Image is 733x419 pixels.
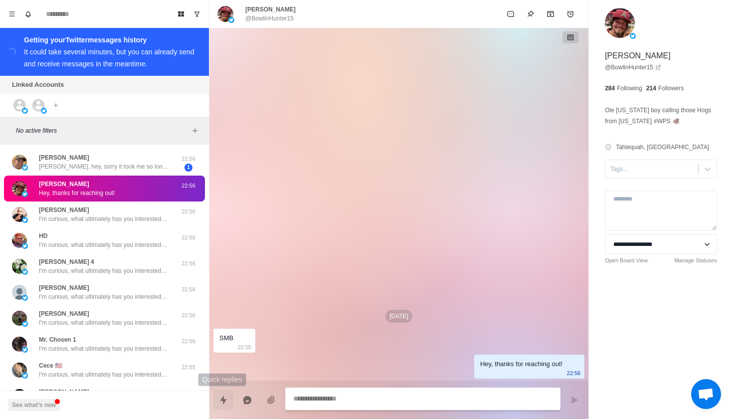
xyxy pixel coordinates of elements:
button: Pin [521,4,541,24]
p: 22:56 [176,285,201,294]
img: picture [12,207,27,222]
p: I'm curious, what ultimately has you interested in acquiring a cash-flowing business? [39,266,169,275]
img: picture [605,8,635,38]
p: 22:56 [176,208,201,216]
img: picture [22,321,28,327]
p: [PERSON_NAME] [39,153,89,162]
a: @BowlinHunter15 [605,63,661,72]
p: [PERSON_NAME] [39,180,89,189]
p: [PERSON_NAME] 4 [39,257,94,266]
img: picture [22,243,28,249]
p: I'm curious, what ultimately has you interested in acquiring a cash-flowing business? [39,344,169,353]
button: Add account [50,99,62,111]
button: See what's new [8,399,60,411]
button: Mark as unread [501,4,521,24]
p: I'm curious, what ultimately has you interested in acquiring a cash-flowing business? [39,318,169,327]
p: Following [617,84,642,93]
img: picture [12,233,27,248]
img: picture [12,389,27,404]
p: 22:55 [176,363,201,372]
button: Notifications [20,6,36,22]
button: Add reminder [560,4,580,24]
button: Quick replies [213,390,233,410]
p: [PERSON_NAME], hey, sorry it took me so long to reply to this. The call was fine. It was very int... [39,162,169,171]
img: picture [22,373,28,379]
p: 21:23 [176,389,201,398]
p: [DATE] [385,310,412,323]
p: 214 [646,84,656,93]
img: picture [22,347,28,353]
button: Send message [564,390,584,410]
a: Open chat [691,379,721,409]
img: picture [41,108,47,114]
p: Linked Accounts [12,80,64,90]
button: Reply with AI [237,390,257,410]
div: Getting your Twitter messages history [24,34,197,46]
p: I'm curious, what ultimately has you interested in acquiring a cash-flowing business? [39,292,169,301]
p: HD [39,231,47,240]
span: 1 [184,164,192,172]
p: Cece 🇺🇸 [39,361,62,370]
p: 22:56 [176,233,201,242]
p: Hey, thanks for reaching out! [39,189,115,198]
p: Tahlequah, [GEOGRAPHIC_DATA] [616,143,709,152]
a: Open Board View [605,256,648,265]
img: picture [22,165,28,171]
p: 22:56 [567,368,581,379]
img: picture [228,17,234,23]
img: picture [12,311,27,326]
div: Hey, thanks for reaching out! [480,359,562,370]
img: picture [217,6,233,22]
p: Mr. Chosen 1 [39,335,76,344]
img: picture [12,155,27,170]
button: Add filters [189,125,201,137]
p: 284 [605,84,615,93]
p: 22:56 [176,337,201,346]
a: Manage Statuses [674,256,717,265]
img: picture [12,363,27,378]
p: 22:56 [176,182,201,190]
img: picture [630,33,636,39]
p: Followers [658,84,684,93]
p: I'm curious, what ultimately has you interested in acquiring a cash-flowing business? [39,214,169,223]
img: picture [12,337,27,352]
p: Ole [US_STATE] boy calling those Hogs from [US_STATE] #WPS 🐗 [605,105,717,127]
img: picture [22,191,28,197]
p: @BowlinHunter15 [245,14,294,23]
img: picture [12,259,27,274]
p: 22:56 [176,155,201,163]
div: SMB [219,333,233,344]
img: picture [22,108,28,114]
p: I'm curious, what ultimately has you interested in acquiring a cash-flowing business? [39,370,169,379]
button: Menu [4,6,20,22]
p: [PERSON_NAME] [39,388,89,397]
p: No active filters [16,126,189,135]
p: [PERSON_NAME] [39,309,89,318]
p: 22:56 [176,259,201,268]
img: picture [12,181,27,196]
p: I'm curious, what ultimately has you interested in acquiring a cash-flowing business? [39,240,169,249]
p: 22:55 [238,342,252,353]
button: Add media [261,390,281,410]
button: Show unread conversations [189,6,205,22]
p: [PERSON_NAME] [245,5,296,14]
p: 22:56 [176,311,201,320]
img: picture [22,295,28,301]
img: picture [22,217,28,223]
img: picture [12,285,27,300]
p: [PERSON_NAME] [39,206,89,214]
button: Archive [541,4,560,24]
img: picture [22,269,28,275]
button: Board View [173,6,189,22]
p: [PERSON_NAME] [39,283,89,292]
div: It could take several minutes, but you can already send and receive messages in the meantime. [24,48,194,68]
p: [PERSON_NAME] [605,50,671,62]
